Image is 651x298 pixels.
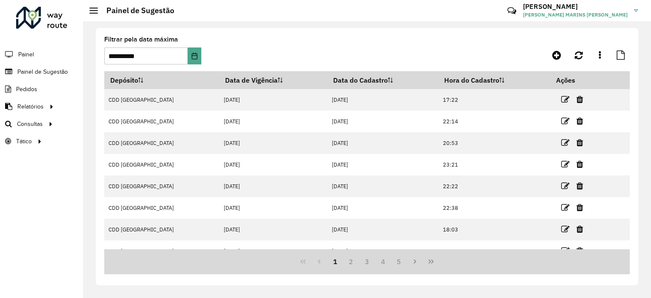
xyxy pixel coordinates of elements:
a: Editar [561,223,570,235]
td: CDD [GEOGRAPHIC_DATA] [104,89,220,111]
td: [DATE] [327,89,438,111]
a: Excluir [576,202,583,213]
td: 22:22 [438,175,550,197]
button: 5 [391,253,407,270]
button: Choose Date [188,47,201,64]
span: [PERSON_NAME] MARINS [PERSON_NAME] [523,11,628,19]
th: Data do Cadastro [327,71,438,89]
a: Editar [561,202,570,213]
td: 17:22 [438,89,550,111]
a: Editar [561,115,570,127]
a: Contato Rápido [503,2,521,20]
td: CDD [GEOGRAPHIC_DATA] [104,132,220,154]
span: Painel [18,50,34,59]
td: [DATE] [327,240,438,262]
button: Last Page [423,253,439,270]
button: 2 [343,253,359,270]
th: Ações [550,71,601,89]
button: Next Page [407,253,423,270]
td: [DATE] [327,154,438,175]
a: Excluir [576,180,583,192]
span: Consultas [17,120,43,128]
a: Excluir [576,245,583,256]
button: 4 [375,253,391,270]
label: Filtrar pela data máxima [104,34,178,45]
td: 21:40 [438,240,550,262]
td: [DATE] [220,219,327,240]
td: [DATE] [220,154,327,175]
td: [DATE] [220,89,327,111]
td: 23:21 [438,154,550,175]
td: [DATE] [327,219,438,240]
button: 1 [327,253,343,270]
td: 18:03 [438,219,550,240]
td: CDD [GEOGRAPHIC_DATA] [104,219,220,240]
span: Pedidos [16,85,37,94]
td: 22:38 [438,197,550,219]
a: Editar [561,245,570,256]
td: [DATE] [327,175,438,197]
a: Editar [561,159,570,170]
td: CDD [GEOGRAPHIC_DATA] [104,240,220,262]
a: Editar [561,94,570,105]
td: [DATE] [327,111,438,132]
span: Relatórios [17,102,44,111]
a: Excluir [576,94,583,105]
td: 20:53 [438,132,550,154]
a: Excluir [576,159,583,170]
a: Excluir [576,137,583,148]
td: [DATE] [220,111,327,132]
h2: Painel de Sugestão [98,6,174,15]
button: 3 [359,253,375,270]
td: [DATE] [220,240,327,262]
a: Editar [561,180,570,192]
td: [DATE] [220,175,327,197]
td: [DATE] [220,132,327,154]
td: [DATE] [327,132,438,154]
td: 22:14 [438,111,550,132]
th: Depósito [104,71,220,89]
a: Excluir [576,223,583,235]
span: Tático [16,137,32,146]
span: Painel de Sugestão [17,67,68,76]
h3: [PERSON_NAME] [523,3,628,11]
th: Data de Vigência [220,71,327,89]
td: CDD [GEOGRAPHIC_DATA] [104,197,220,219]
td: [DATE] [220,197,327,219]
a: Excluir [576,115,583,127]
td: [DATE] [327,197,438,219]
td: CDD [GEOGRAPHIC_DATA] [104,175,220,197]
td: CDD [GEOGRAPHIC_DATA] [104,111,220,132]
th: Hora do Cadastro [438,71,550,89]
td: CDD [GEOGRAPHIC_DATA] [104,154,220,175]
a: Editar [561,137,570,148]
